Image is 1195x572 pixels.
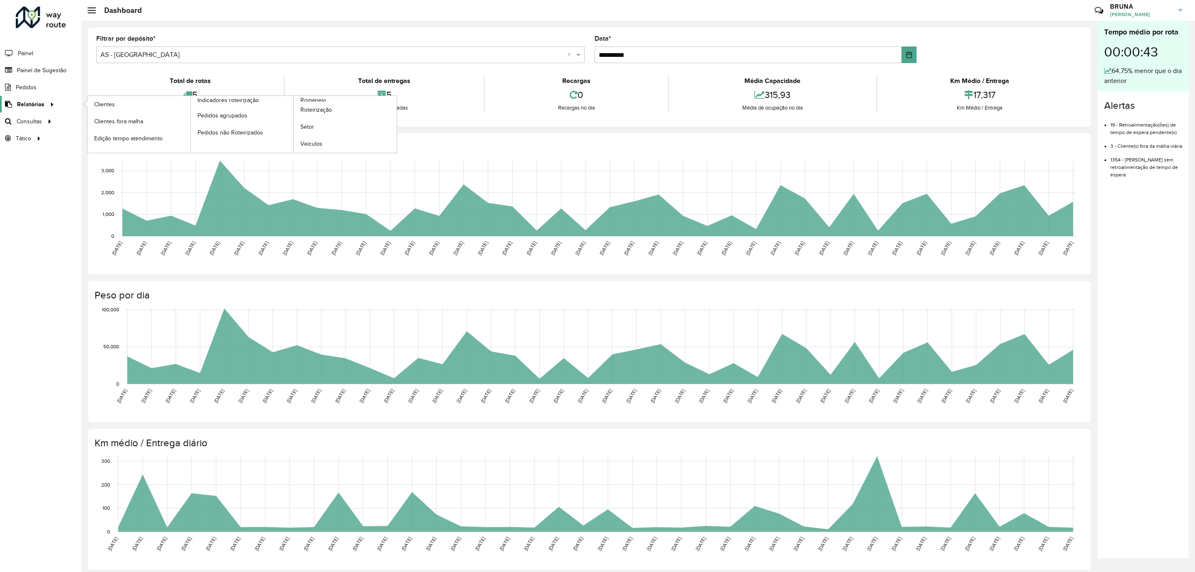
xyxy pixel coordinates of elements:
text: [DATE] [135,240,147,256]
text: [DATE] [572,536,584,552]
button: Choose Date [902,46,917,63]
h4: Peso por dia [95,289,1083,301]
text: 50,000 [103,344,119,350]
text: [DATE] [988,240,1000,256]
text: [DATE] [229,536,241,552]
text: 0 [107,529,110,534]
text: [DATE] [645,536,657,552]
div: Recargas no dia [487,104,666,112]
text: [DATE] [696,240,708,256]
text: [DATE] [768,536,780,552]
span: Romaneio [300,96,326,105]
text: [DATE] [574,240,586,256]
text: [DATE] [403,240,415,256]
text: [DATE] [915,240,927,256]
text: [DATE] [334,388,346,404]
label: Filtrar por depósito [96,34,156,44]
span: [PERSON_NAME] [1110,11,1172,18]
text: [DATE] [793,536,805,552]
text: [DATE] [940,388,952,404]
text: [DATE] [867,240,879,256]
text: [DATE] [916,388,928,404]
text: [DATE] [1062,388,1074,404]
text: [DATE] [189,388,201,404]
span: Edição tempo atendimento [94,134,163,143]
text: [DATE] [698,388,710,404]
text: [DATE] [480,388,492,404]
text: [DATE] [180,536,192,552]
h4: Km médio / Entrega diário [95,437,1083,449]
div: 315,93 [671,86,874,104]
li: 3 - Cliente(s) fora da malha viária [1110,136,1182,150]
a: Romaneio [191,96,397,153]
span: Relatórios [17,100,44,109]
text: 3,000 [101,168,114,174]
text: [DATE] [474,536,486,552]
text: [DATE] [817,536,829,552]
div: Total de entregas [287,76,481,86]
span: Roteirização [300,105,332,114]
a: Clientes [88,96,190,112]
text: [DATE] [425,536,437,552]
text: [DATE] [891,240,903,256]
text: [DATE] [477,240,489,256]
text: [DATE] [407,388,419,404]
text: [DATE] [550,240,562,256]
text: [DATE] [1062,240,1074,256]
text: 100,000 [102,307,119,312]
text: [DATE] [233,240,245,256]
text: [DATE] [278,536,290,552]
text: [DATE] [1037,536,1049,552]
text: [DATE] [795,388,807,404]
text: [DATE] [722,388,734,404]
text: [DATE] [302,536,315,552]
text: [DATE] [890,536,902,552]
div: 5 [287,86,481,104]
text: [DATE] [746,388,758,404]
text: [DATE] [547,536,559,552]
text: [DATE] [156,536,168,552]
text: [DATE] [552,388,564,404]
text: [DATE] [598,240,610,256]
h2: Dashboard [96,6,142,15]
text: [DATE] [205,536,217,552]
a: Contato Rápido [1090,2,1108,20]
text: 300 [101,458,110,464]
text: [DATE] [528,388,540,404]
span: Pedidos agrupados [198,111,247,120]
text: [DATE] [1013,388,1025,404]
span: Consultas [17,117,42,126]
text: [DATE] [720,240,732,256]
text: [DATE] [306,240,318,256]
text: [DATE] [988,536,1000,552]
text: [DATE] [310,388,322,404]
div: Total de rotas [98,76,282,86]
text: [DATE] [330,240,342,256]
text: [DATE] [674,388,686,404]
div: Média Capacidade [671,76,874,86]
text: [DATE] [771,388,783,404]
text: [DATE] [842,240,854,256]
text: [DATE] [431,388,443,404]
span: Tático [16,134,31,143]
span: Painel [18,49,33,58]
div: 5 [98,86,282,104]
text: [DATE] [501,240,513,256]
text: [DATE] [1013,536,1025,552]
a: Setor [294,119,397,135]
span: Pedidos não Roteirizados [198,128,263,137]
a: Roteirização [294,102,397,118]
text: [DATE] [744,536,756,552]
text: [DATE] [647,240,659,256]
text: [DATE] [818,240,830,256]
text: 0 [116,381,119,386]
label: Data [595,34,611,44]
text: [DATE] [449,536,461,552]
text: [DATE] [672,240,684,256]
text: [DATE] [819,388,831,404]
text: [DATE] [498,536,510,552]
text: [DATE] [964,240,976,256]
text: 200 [101,482,110,487]
a: Pedidos não Roteirizados [191,124,294,141]
text: [DATE] [525,240,537,256]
